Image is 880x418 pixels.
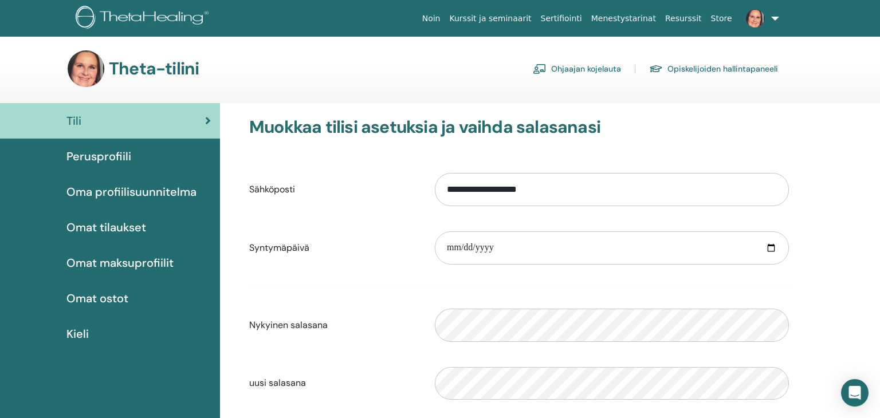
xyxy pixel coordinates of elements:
img: chalkboard-teacher.svg [533,64,547,74]
span: Oma profiilisuunnitelma [66,183,197,200]
span: Omat tilaukset [66,219,146,236]
span: Kieli [66,325,89,342]
a: Store [706,8,737,29]
a: Opiskelijoiden hallintapaneeli [649,60,778,78]
a: Kurssit ja seminaarit [445,8,536,29]
img: logo.png [76,6,213,31]
a: Resurssit [661,8,706,29]
span: Omat maksuprofiilit [66,254,174,271]
span: Perusprofiili [66,148,131,165]
img: graduation-cap.svg [649,64,663,74]
a: Sertifiointi [536,8,587,29]
a: Ohjaajan kojelauta [533,60,621,78]
a: Menestystarinat [587,8,661,29]
h3: Muokkaa tilisi asetuksia ja vaihda salasanasi [249,117,789,137]
a: Noin [418,8,445,29]
label: Syntymäpäivä [241,237,426,259]
h3: Theta-tilini [109,58,199,79]
label: uusi salasana [241,372,426,394]
span: Tili [66,112,81,129]
div: Open Intercom Messenger [841,379,869,407]
img: default.jpg [746,9,764,27]
label: Nykyinen salasana [241,314,426,336]
label: Sähköposti [241,179,426,200]
span: Omat ostot [66,290,128,307]
img: default.jpg [68,50,104,87]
